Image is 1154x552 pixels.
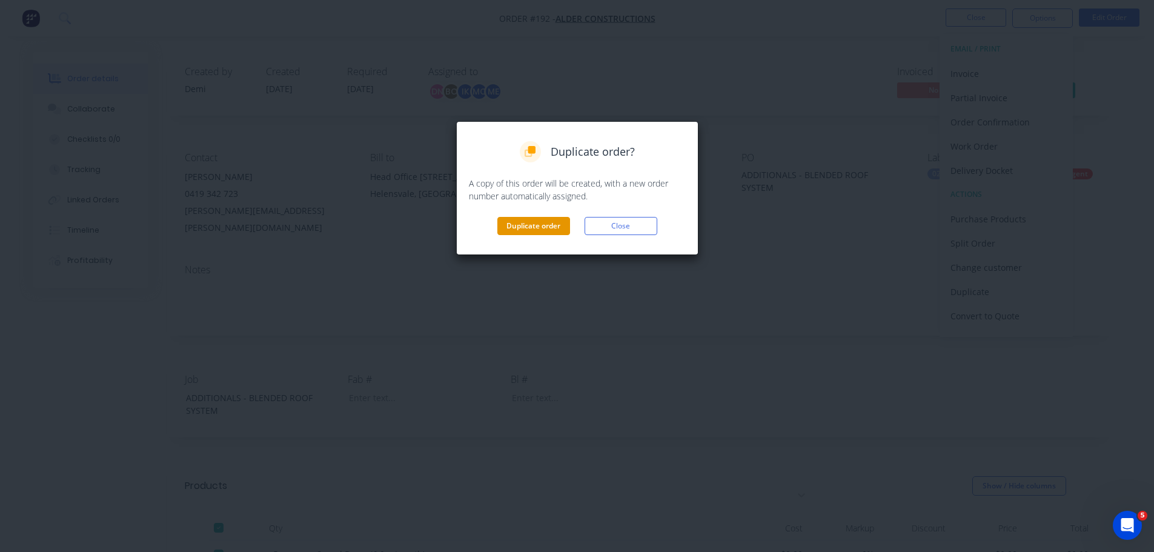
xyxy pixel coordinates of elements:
button: Close [585,217,657,235]
iframe: Intercom live chat [1113,511,1142,540]
span: 5 [1138,511,1147,520]
p: A copy of this order will be created, with a new order number automatically assigned. [469,177,686,202]
span: Duplicate order? [551,144,635,160]
button: Duplicate order [497,217,570,235]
